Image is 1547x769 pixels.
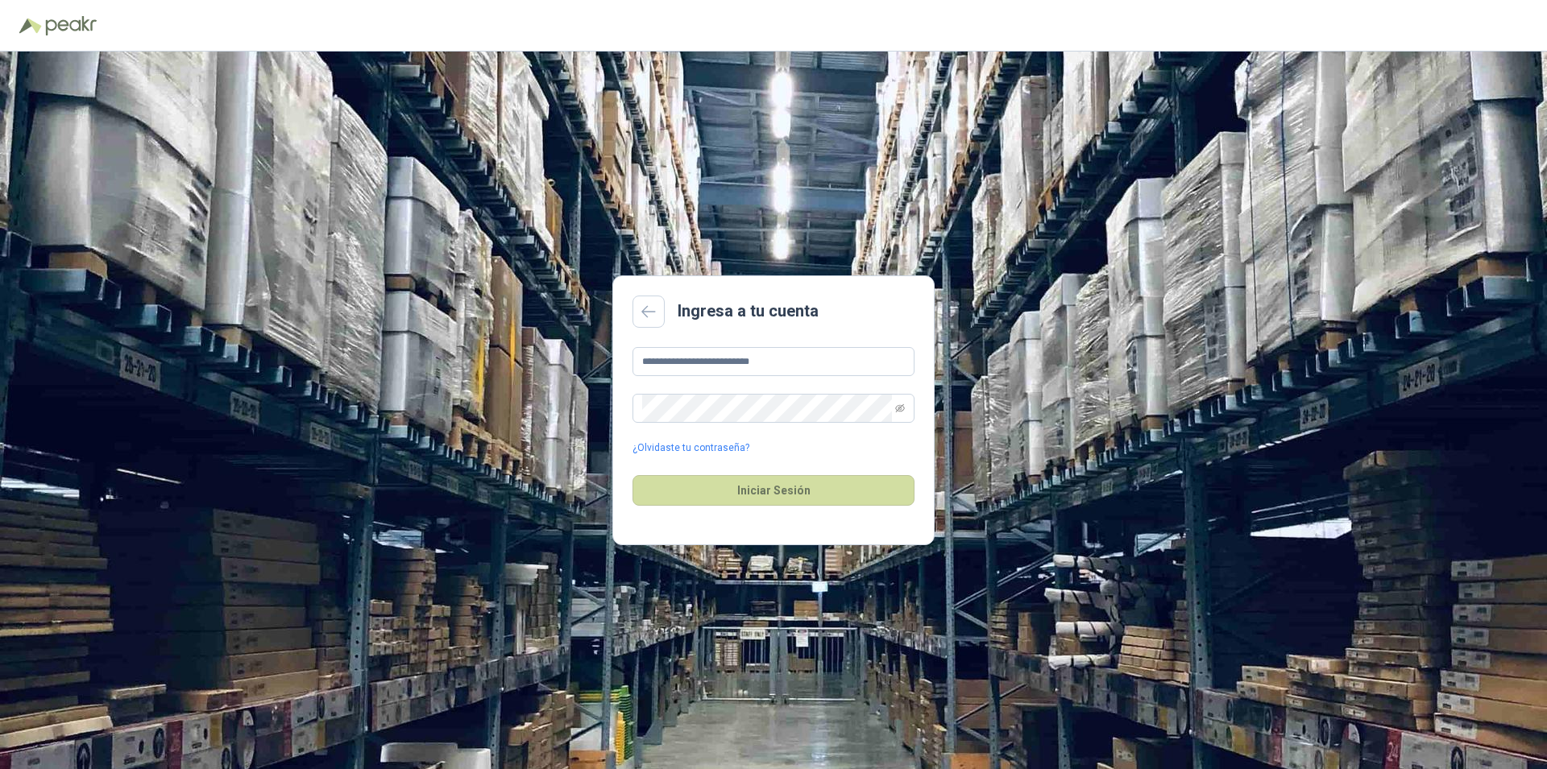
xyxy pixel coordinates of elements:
a: ¿Olvidaste tu contraseña? [632,440,749,456]
h2: Ingresa a tu cuenta [678,299,819,324]
button: Iniciar Sesión [632,475,915,506]
img: Peakr [45,16,97,35]
span: eye-invisible [895,403,905,413]
img: Logo [19,18,42,34]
